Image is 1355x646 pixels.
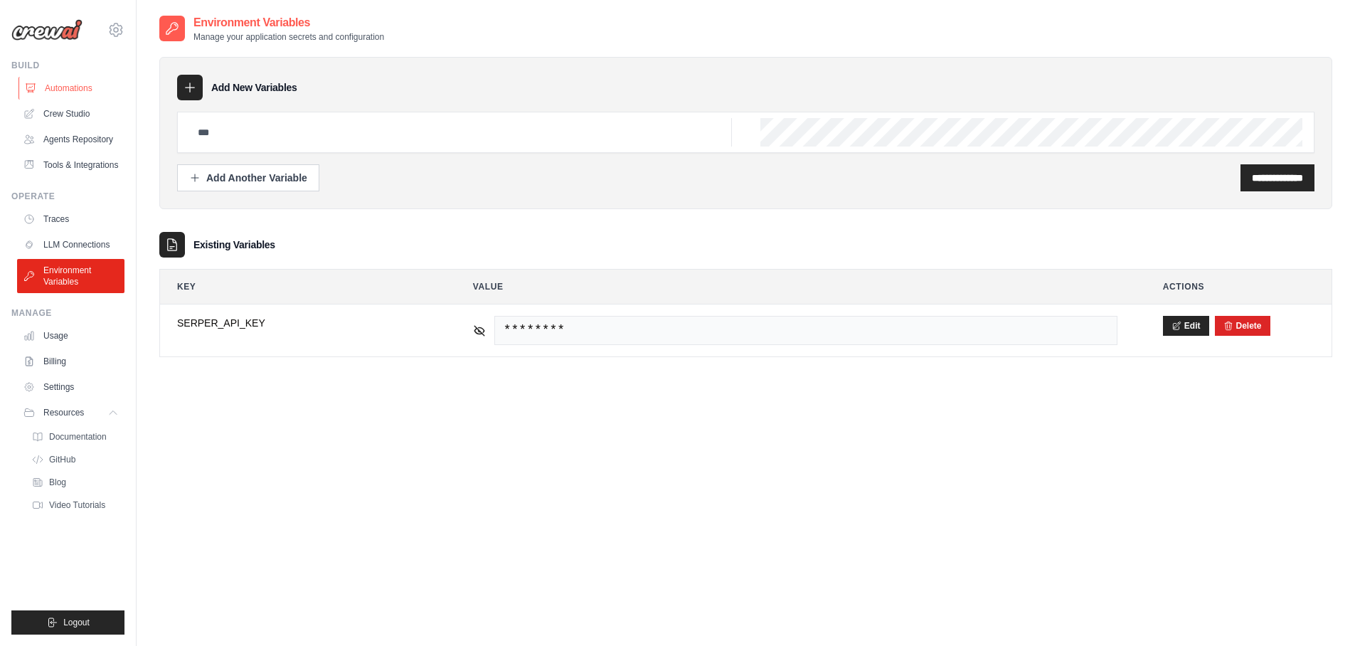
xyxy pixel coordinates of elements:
span: SERPER_API_KEY [177,316,427,330]
th: Key [160,270,445,304]
div: Build [11,60,124,71]
span: GitHub [49,454,75,465]
button: Delete [1223,320,1262,332]
a: Blog [26,472,124,492]
th: Actions [1146,270,1332,304]
button: Logout [11,610,124,635]
a: Video Tutorials [26,495,124,515]
th: Value [456,270,1135,304]
img: Logo [11,19,83,41]
h3: Existing Variables [193,238,275,252]
a: LLM Connections [17,233,124,256]
span: Blog [49,477,66,488]
a: Billing [17,350,124,373]
div: Manage [11,307,124,319]
button: Add Another Variable [177,164,319,191]
a: Tools & Integrations [17,154,124,176]
a: Automations [18,77,126,100]
button: Resources [17,401,124,424]
p: Manage your application secrets and configuration [193,31,384,43]
a: Crew Studio [17,102,124,125]
a: Documentation [26,427,124,447]
div: Add Another Variable [189,171,307,185]
div: Operate [11,191,124,202]
a: Traces [17,208,124,231]
span: Video Tutorials [49,499,105,511]
a: Settings [17,376,124,398]
h2: Environment Variables [193,14,384,31]
span: Documentation [49,431,107,443]
span: Resources [43,407,84,418]
a: Agents Repository [17,128,124,151]
button: Edit [1163,316,1209,336]
a: Usage [17,324,124,347]
h3: Add New Variables [211,80,297,95]
span: Logout [63,617,90,628]
a: GitHub [26,450,124,470]
a: Environment Variables [17,259,124,293]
